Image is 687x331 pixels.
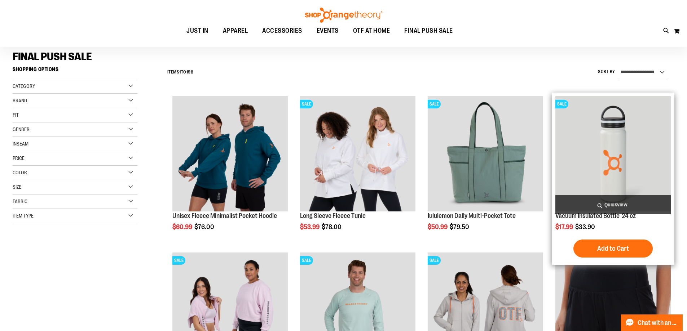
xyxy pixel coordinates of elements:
[552,93,674,265] div: product
[428,96,543,213] a: lululemon Daily Multi-Pocket ToteSALE
[353,23,390,39] span: OTF AT HOME
[296,93,419,249] div: product
[428,223,449,231] span: $50.99
[13,50,92,63] span: FINAL PUSH SALE
[13,98,27,103] span: Brand
[172,96,288,213] a: Unisex Fleece Minimalist Pocket Hoodie
[450,223,470,231] span: $79.50
[13,213,34,219] span: Item Type
[598,69,615,75] label: Sort By
[300,100,313,108] span: SALE
[172,256,185,265] span: SALE
[555,195,671,214] a: Quickview
[300,96,415,211] img: Product image for Fleece Long Sleeve
[428,212,516,219] a: lululemon Daily Multi-Pocket Tote
[300,212,366,219] a: Long Sleeve Fleece Tunic
[575,223,596,231] span: $33.90
[179,70,181,75] span: 1
[172,212,277,219] a: Unisex Fleece Minimalist Pocket Hoodie
[428,100,441,108] span: SALE
[223,23,248,39] span: APPAREL
[13,184,21,190] span: Size
[216,23,255,39] a: APPAREL
[555,100,568,108] span: SALE
[13,83,35,89] span: Category
[304,8,383,23] img: Shop Orangetheory
[13,126,30,132] span: Gender
[573,240,653,258] button: Add to Cart
[300,96,415,213] a: Product image for Fleece Long SleeveSALE
[317,23,339,39] span: EVENTS
[300,223,321,231] span: $53.99
[621,314,683,331] button: Chat with an Expert
[397,23,460,39] a: FINAL PUSH SALE
[186,23,208,39] span: JUST IN
[638,319,678,326] span: Chat with an Expert
[428,256,441,265] span: SALE
[309,23,346,39] a: EVENTS
[404,23,453,39] span: FINAL PUSH SALE
[597,245,629,252] span: Add to Cart
[172,223,193,231] span: $60.99
[555,96,671,211] img: Vacuum Insulated Bottle 24 oz
[322,223,343,231] span: $78.00
[255,23,309,39] a: ACCESSORIES
[179,23,216,39] a: JUST IN
[172,96,288,211] img: Unisex Fleece Minimalist Pocket Hoodie
[13,198,27,204] span: Fabric
[169,93,291,249] div: product
[555,212,636,219] a: Vacuum Insulated Bottle 24 oz
[424,93,547,249] div: product
[13,141,28,147] span: Inseam
[167,67,194,78] h2: Items to
[346,23,397,39] a: OTF AT HOME
[13,112,19,118] span: Fit
[555,96,671,213] a: Vacuum Insulated Bottle 24 ozSALE
[13,155,25,161] span: Price
[300,256,313,265] span: SALE
[13,170,27,175] span: Color
[186,70,194,75] span: 198
[428,96,543,211] img: lululemon Daily Multi-Pocket Tote
[194,223,215,231] span: $76.00
[13,63,137,79] strong: Shopping Options
[555,223,574,231] span: $17.99
[262,23,302,39] span: ACCESSORIES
